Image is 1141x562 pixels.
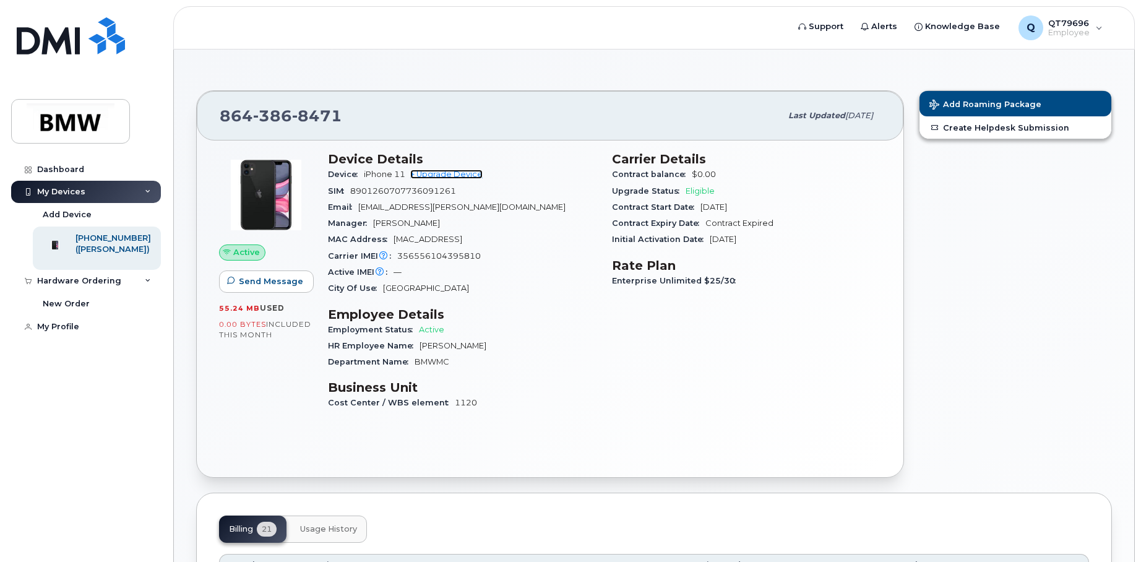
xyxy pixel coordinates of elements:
[219,304,260,313] span: 55.24 MB
[919,91,1111,116] button: Add Roaming Package
[612,258,881,273] h3: Rate Plan
[1087,508,1132,553] iframe: Messenger Launcher
[239,275,303,287] span: Send Message
[612,202,700,212] span: Contract Start Date
[358,202,566,212] span: [EMAIL_ADDRESS][PERSON_NAME][DOMAIN_NAME]
[350,186,456,196] span: 8901260707736091261
[233,246,260,258] span: Active
[328,267,394,277] span: Active IMEI
[328,152,597,166] h3: Device Details
[394,235,462,244] span: [MAC_ADDRESS]
[612,170,692,179] span: Contract balance
[612,235,710,244] span: Initial Activation Date
[328,202,358,212] span: Email
[686,186,715,196] span: Eligible
[300,524,357,534] span: Usage History
[612,186,686,196] span: Upgrade Status
[328,307,597,322] h3: Employee Details
[328,325,419,334] span: Employment Status
[328,341,420,350] span: HR Employee Name
[410,170,483,179] a: + Upgrade Device
[612,276,742,285] span: Enterprise Unlimited $25/30
[219,270,314,293] button: Send Message
[328,380,597,395] h3: Business Unit
[420,341,486,350] span: [PERSON_NAME]
[373,218,440,228] span: [PERSON_NAME]
[328,186,350,196] span: SIM
[415,357,449,366] span: BMWMC
[328,283,383,293] span: City Of Use
[455,398,477,407] span: 1120
[328,235,394,244] span: MAC Address
[328,251,397,261] span: Carrier IMEI
[253,106,292,125] span: 386
[419,325,444,334] span: Active
[612,218,705,228] span: Contract Expiry Date
[260,303,285,313] span: used
[328,170,364,179] span: Device
[929,100,1041,111] span: Add Roaming Package
[919,116,1111,139] a: Create Helpdesk Submission
[292,106,342,125] span: 8471
[700,202,727,212] span: [DATE]
[220,106,342,125] span: 864
[612,152,881,166] h3: Carrier Details
[383,283,469,293] span: [GEOGRAPHIC_DATA]
[328,398,455,407] span: Cost Center / WBS element
[394,267,402,277] span: —
[710,235,736,244] span: [DATE]
[397,251,481,261] span: 356556104395810
[328,218,373,228] span: Manager
[845,111,873,120] span: [DATE]
[328,357,415,366] span: Department Name
[705,218,773,228] span: Contract Expired
[788,111,845,120] span: Last updated
[219,320,266,329] span: 0.00 Bytes
[229,158,303,232] img: iPhone_11.jpg
[692,170,716,179] span: $0.00
[364,170,405,179] span: iPhone 11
